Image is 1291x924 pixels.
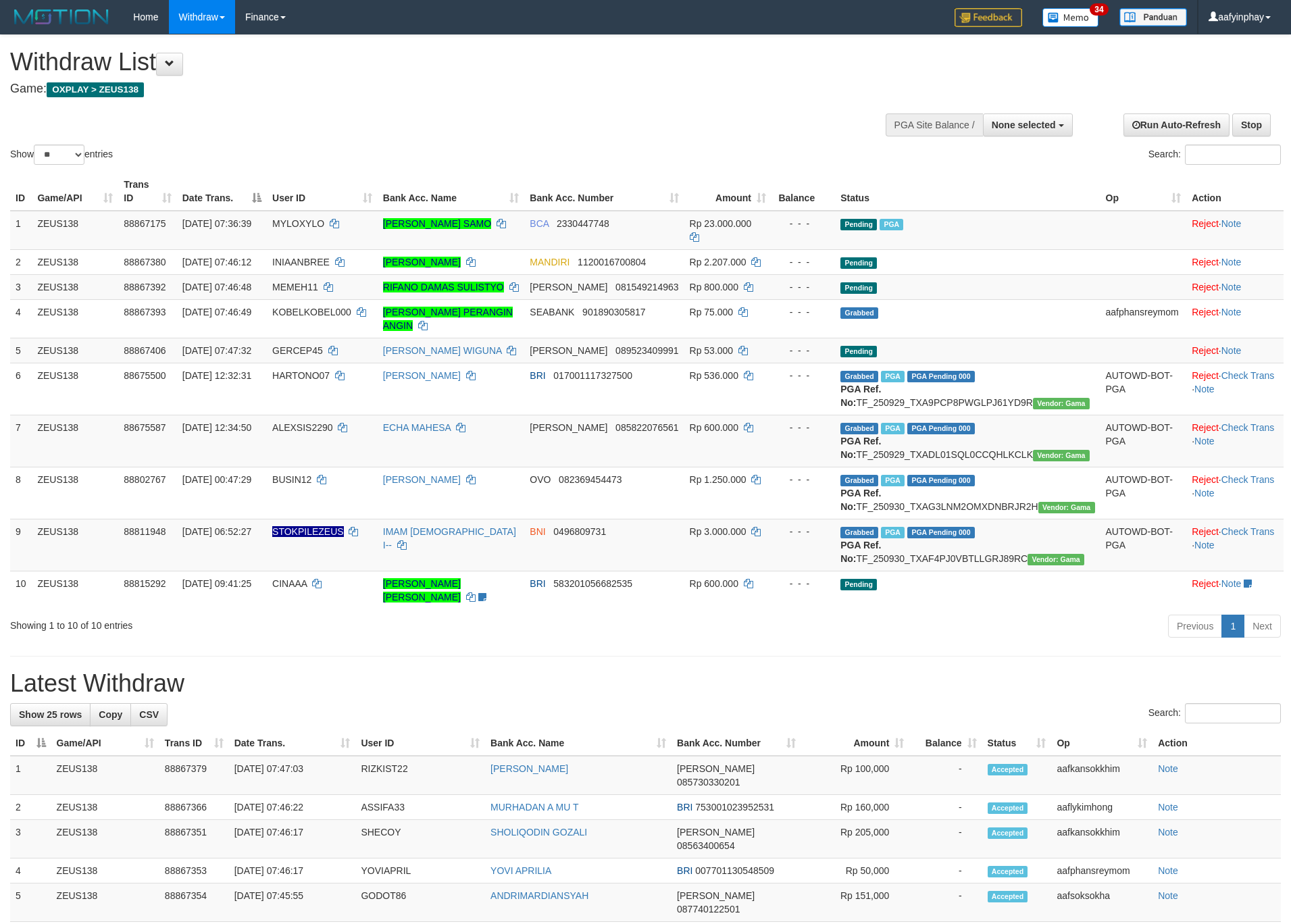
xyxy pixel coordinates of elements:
h1: Latest Withdraw [10,670,1281,697]
span: Rp 600.000 [690,422,738,433]
a: [PERSON_NAME] [383,257,461,267]
span: [PERSON_NAME] [530,422,607,433]
td: Rp 160,000 [801,795,909,820]
a: Reject [1192,474,1219,485]
td: ZEUS138 [32,363,118,415]
span: OVO [530,474,551,485]
img: panduan.png [1119,8,1187,26]
div: - - - [777,344,830,357]
div: - - - [777,255,830,269]
th: Game/API: activate to sort column ascending [32,172,118,211]
th: Bank Acc. Number: activate to sort column ascending [672,731,801,756]
img: Button%20Memo.svg [1042,8,1099,27]
span: Copy 901890305817 to clipboard [582,307,645,317]
span: Accepted [988,764,1028,775]
span: Copy 2330447748 to clipboard [557,218,609,229]
a: RIFANO DAMAS SULISTYO [383,282,504,292]
span: 88802767 [124,474,166,485]
td: TF_250930_TXAG3LNM2OMXDNBRJR2H [835,467,1100,519]
span: [PERSON_NAME] [677,827,755,838]
span: [DATE] 06:52:27 [182,526,251,537]
td: 4 [10,299,32,338]
a: Note [1158,890,1178,901]
a: Note [1221,307,1242,317]
span: BNI [530,526,545,537]
td: · [1186,274,1284,299]
a: [PERSON_NAME] [383,370,461,381]
span: Accepted [988,891,1028,902]
td: 8 [10,467,32,519]
td: 4 [10,858,51,883]
th: Action [1186,172,1284,211]
span: 88867175 [124,218,166,229]
th: Balance: activate to sort column ascending [909,731,982,756]
div: - - - [777,577,830,590]
td: AUTOWD-BOT-PGA [1100,363,1187,415]
span: [PERSON_NAME] [530,282,607,292]
a: Note [1221,345,1242,356]
span: Accepted [988,827,1028,839]
span: [DATE] 12:34:50 [182,422,251,433]
span: Copy 08563400654 to clipboard [677,840,735,851]
a: Reject [1192,345,1219,356]
td: - [909,820,982,858]
th: Amount: activate to sort column ascending [801,731,909,756]
span: HARTONO07 [272,370,330,381]
td: Rp 151,000 [801,883,909,922]
span: 88815292 [124,578,166,589]
a: Reject [1192,218,1219,229]
td: ZEUS138 [51,858,159,883]
span: Rp 23.000.000 [690,218,752,229]
a: Check Trans [1221,370,1275,381]
span: Copy 082369454473 to clipboard [559,474,622,485]
div: - - - [777,217,830,230]
td: 2 [10,249,32,274]
img: Feedback.jpg [955,8,1022,27]
span: PGA Pending [907,423,975,434]
td: 7 [10,415,32,467]
td: 1 [10,756,51,795]
span: None selected [992,120,1056,130]
td: 88867379 [159,756,229,795]
td: [DATE] 07:47:03 [229,756,356,795]
span: Vendor URL: https://trx31.1velocity.biz [1028,554,1084,565]
td: - [909,883,982,922]
span: 88675587 [124,422,166,433]
th: ID: activate to sort column descending [10,731,51,756]
td: 88867353 [159,858,229,883]
td: ZEUS138 [32,519,118,571]
th: Action [1153,731,1281,756]
td: YOVIAPRIL [355,858,485,883]
td: ZEUS138 [32,211,118,250]
span: Copy 017001117327500 to clipboard [553,370,632,381]
span: 88867392 [124,282,166,292]
span: KOBELKOBEL000 [272,307,351,317]
a: Previous [1168,615,1222,638]
td: · [1186,299,1284,338]
img: MOTION_logo.png [10,7,113,27]
span: Copy 085730330201 to clipboard [677,777,740,788]
td: RIZKIST22 [355,756,485,795]
th: ID [10,172,32,211]
a: Reject [1192,578,1219,589]
span: Grabbed [840,475,878,486]
td: AUTOWD-BOT-PGA [1100,467,1187,519]
b: PGA Ref. No: [840,488,881,512]
span: BCA [530,218,549,229]
select: Showentries [34,145,84,165]
span: [DATE] 07:36:39 [182,218,251,229]
span: Pending [840,257,877,269]
span: 34 [1090,3,1108,16]
a: SHOLIQODIN GOZALI [490,827,587,838]
td: · · [1186,363,1284,415]
td: TF_250929_TXADL01SQL0CCQHLKCLK [835,415,1100,467]
td: 88867366 [159,795,229,820]
div: - - - [777,305,830,319]
td: ZEUS138 [32,249,118,274]
td: - [909,756,982,795]
td: · · [1186,415,1284,467]
span: Copy 583201056682535 to clipboard [553,578,632,589]
td: 5 [10,883,51,922]
label: Search: [1148,145,1281,165]
span: [DATE] 07:46:48 [182,282,251,292]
